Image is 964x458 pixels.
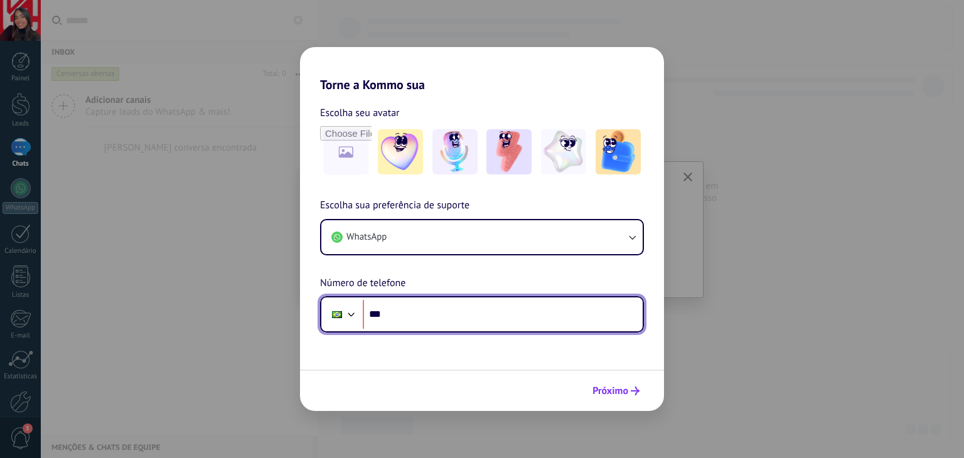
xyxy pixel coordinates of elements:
div: Brazil: + 55 [325,301,349,328]
span: WhatsApp [346,231,387,243]
img: -2.jpeg [432,129,478,174]
h2: Torne a Kommo sua [300,47,664,92]
button: WhatsApp [321,220,643,254]
span: Próximo [592,386,628,395]
img: -1.jpeg [378,129,423,174]
span: Número de telefone [320,275,405,292]
img: -4.jpeg [541,129,586,174]
img: -3.jpeg [486,129,532,174]
button: Próximo [587,380,645,402]
img: -5.jpeg [596,129,641,174]
span: Escolha sua preferência de suporte [320,198,469,214]
span: Escolha seu avatar [320,105,400,121]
